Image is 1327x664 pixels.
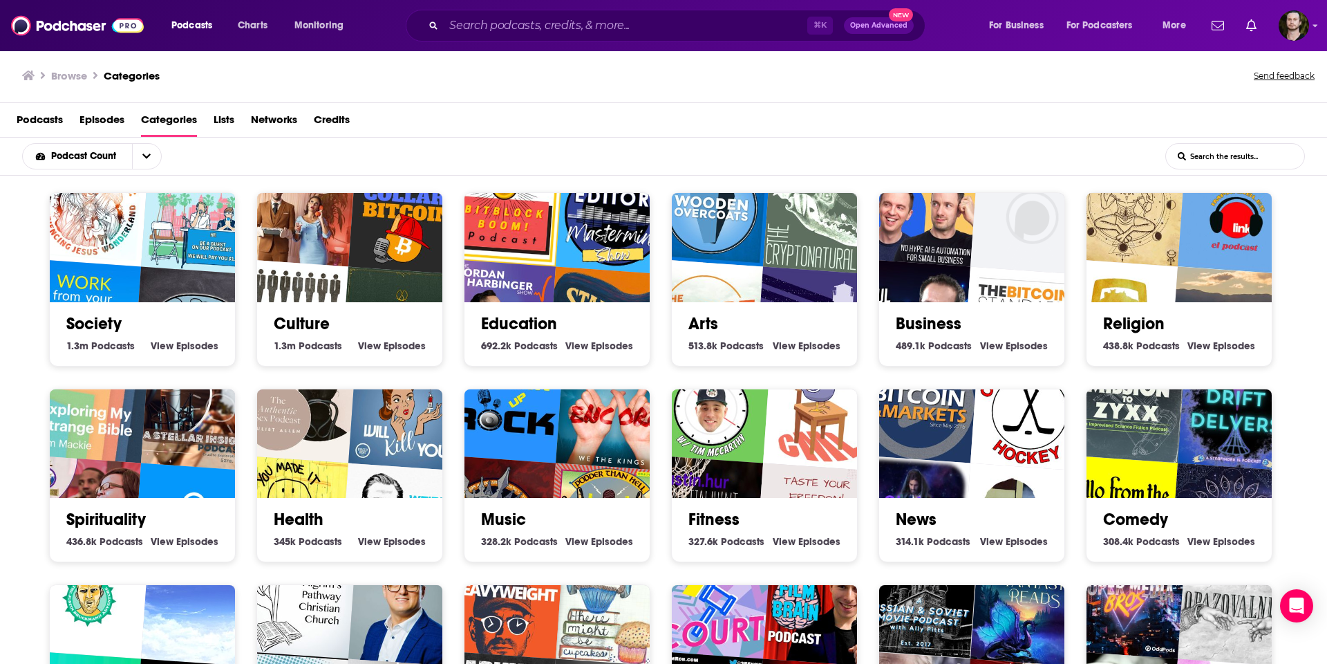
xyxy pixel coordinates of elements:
span: View [151,535,173,548]
span: Podcasts [721,535,764,548]
div: WTK: Encore [556,352,675,471]
a: 438.8k Religion Podcasts [1103,340,1180,352]
a: 328.2k Music Podcasts [481,535,558,548]
div: Wooden Overcoats [652,148,771,267]
a: Business [896,313,961,334]
span: View [1187,340,1210,352]
img: STF Network: A Collection of Starfinder Actual Play Content [1178,352,1297,471]
img: Authentic Sex with Juliet Allen [238,344,357,463]
span: Episodes [1213,535,1255,548]
span: Episodes [176,340,218,352]
span: 308.4k [1103,535,1133,548]
button: open menu [979,15,1061,37]
a: Credits [314,109,350,137]
span: 692.2k [481,340,511,352]
span: Networks [251,109,297,137]
span: 436.8k [66,535,97,548]
a: 308.4k Comedy Podcasts [1103,535,1180,548]
h2: Choose List sort [22,143,183,169]
div: The Cryptonaturalist [763,156,882,275]
span: Episodes [591,535,633,548]
span: Episodes [798,340,840,352]
img: Imparables el Podcast [1178,156,1297,275]
button: open menu [1057,15,1153,37]
span: View [151,340,173,352]
a: 327.6k Fitness Podcasts [688,535,764,548]
div: Podcast But Outside [141,156,260,275]
div: Cuck My Life Podcast [763,352,882,471]
a: Show notifications dropdown [1206,14,1230,37]
a: Podcasts [17,109,63,137]
h3: Browse [51,69,87,82]
span: Monitoring [294,16,343,35]
span: Podcasts [299,340,342,352]
a: Podchaser - Follow, Share and Rate Podcasts [11,12,144,39]
a: Religion [1103,313,1165,334]
img: Your Mom & Dad [238,148,357,267]
a: View Spirituality Episodes [151,535,218,548]
span: Podcasts [171,16,212,35]
span: 489.1k [896,340,925,352]
div: Blue Collar Bitcoin [348,156,467,275]
span: View [980,535,1003,548]
a: 513.8k Arts Podcasts [688,340,764,352]
img: Growin' Up Rock [445,344,564,463]
span: Logged in as OutlierAudio [1279,10,1309,41]
span: Podcasts [1136,535,1180,548]
span: 345k [274,535,296,548]
img: The BitBlockBoom Bitcoin Podcast [445,148,564,267]
a: View Fitness Episodes [773,535,840,548]
span: For Podcasters [1066,16,1133,35]
div: Heavyweight [445,540,564,659]
a: View Comedy Episodes [1187,535,1255,548]
a: Episodes [79,109,124,137]
span: View [358,340,381,352]
a: View Education Episodes [565,340,633,352]
span: Podcasts [100,535,143,548]
span: Podcasts [299,535,342,548]
span: Episodes [591,340,633,352]
a: Education [481,313,557,334]
span: Episodes [1006,340,1048,352]
a: View Music Episodes [565,535,633,548]
div: Bitcoin & Markets [860,344,979,463]
img: Authority Hacker Podcast – AI & Automation for Small biz & Marketers [860,148,979,267]
a: News [896,509,937,530]
button: open menu [285,15,361,37]
span: View [565,535,588,548]
a: Society [66,313,122,334]
img: 90s Court [652,540,771,659]
img: User Profile [1279,10,1309,41]
img: Caminhos Do Paganismo [1067,148,1186,267]
button: Send feedback [1250,66,1319,86]
img: This Podcast Will Kill You [348,352,467,471]
div: Podcast Editors Mastermind [556,156,675,275]
div: Open Intercom Messenger [1280,589,1313,622]
span: Episodes [798,535,840,548]
a: 489.1k Business Podcasts [896,340,972,352]
a: Arts [688,313,718,334]
span: Podcast Count [51,151,121,161]
a: Music [481,509,526,530]
a: 692.2k Education Podcasts [481,340,558,352]
span: 513.8k [688,340,717,352]
img: Daily Crypto - Bitcoin, Blockchain, Ethereum, Altcoin & Digital Cryptocurrency World News [970,156,1089,275]
a: Categories [104,69,160,82]
img: Pilgrim's Pathway Ministries [238,540,357,659]
a: View Culture Episodes [358,340,426,352]
img: 20TIMinutes: A Mental Health Podcast [652,344,771,463]
a: View Business Episodes [980,340,1048,352]
a: Health [274,509,323,530]
span: Podcasts [1136,340,1180,352]
span: Episodes [176,535,218,548]
a: Lists [214,109,234,137]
